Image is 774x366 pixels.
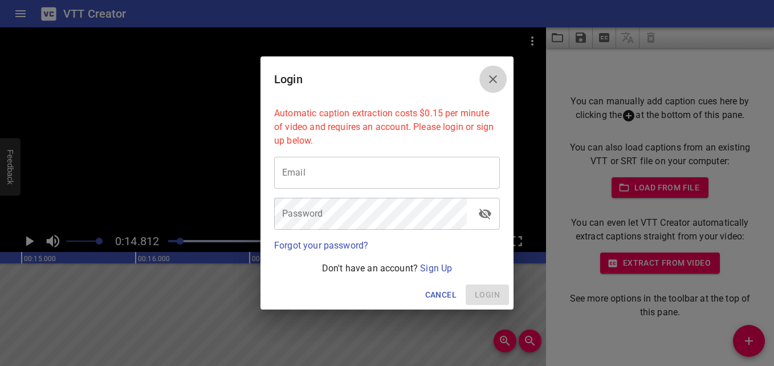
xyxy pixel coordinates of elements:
h6: Login [274,70,303,88]
button: Close [479,66,507,93]
button: Cancel [421,284,461,306]
a: Forgot your password? [274,240,368,251]
span: Cancel [425,288,457,302]
span: Please enter your email and password above. [466,284,509,306]
a: Sign Up [420,263,452,274]
button: toggle password visibility [471,200,499,227]
p: Automatic caption extraction costs $0.15 per minute of video and requires an account. Please logi... [274,107,500,148]
p: Don't have an account? [274,262,500,275]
